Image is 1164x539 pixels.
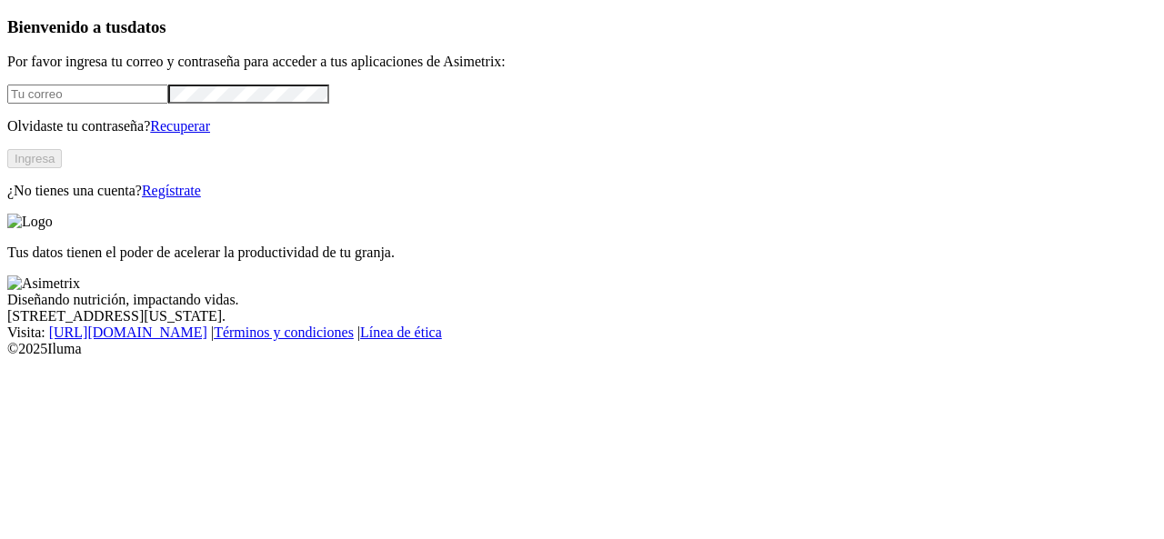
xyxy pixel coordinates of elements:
[7,118,1157,135] p: Olvidaste tu contraseña?
[360,324,442,340] a: Línea de ética
[150,118,210,134] a: Recuperar
[7,324,1157,341] div: Visita : | |
[49,324,207,340] a: [URL][DOMAIN_NAME]
[7,183,1157,199] p: ¿No tienes una cuenta?
[7,275,80,292] img: Asimetrix
[127,17,166,36] span: datos
[7,292,1157,308] div: Diseñando nutrición, impactando vidas.
[7,214,53,230] img: Logo
[142,183,201,198] a: Regístrate
[7,341,1157,357] div: © 2025 Iluma
[7,17,1157,37] h3: Bienvenido a tus
[7,149,62,168] button: Ingresa
[214,324,354,340] a: Términos y condiciones
[7,308,1157,324] div: [STREET_ADDRESS][US_STATE].
[7,85,168,104] input: Tu correo
[7,54,1157,70] p: Por favor ingresa tu correo y contraseña para acceder a tus aplicaciones de Asimetrix:
[7,245,1157,261] p: Tus datos tienen el poder de acelerar la productividad de tu granja.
